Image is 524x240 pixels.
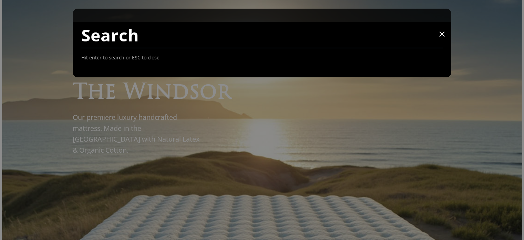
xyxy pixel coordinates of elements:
[81,22,443,48] input: Search
[81,53,160,62] span: Hit enter to search or ESC to close
[87,83,105,104] span: h
[105,83,116,104] span: e
[123,83,146,104] span: W
[189,83,200,104] span: s
[73,112,202,156] p: Our premiere luxury handcrafted mattress. Made in the [GEOGRAPHIC_DATA] with Natural Latex & Orga...
[217,83,231,104] span: r
[73,83,87,104] span: T
[146,83,154,104] span: i
[172,83,189,104] span: d
[73,83,231,104] h1: The Windsor
[200,83,217,104] span: o
[154,83,172,104] span: n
